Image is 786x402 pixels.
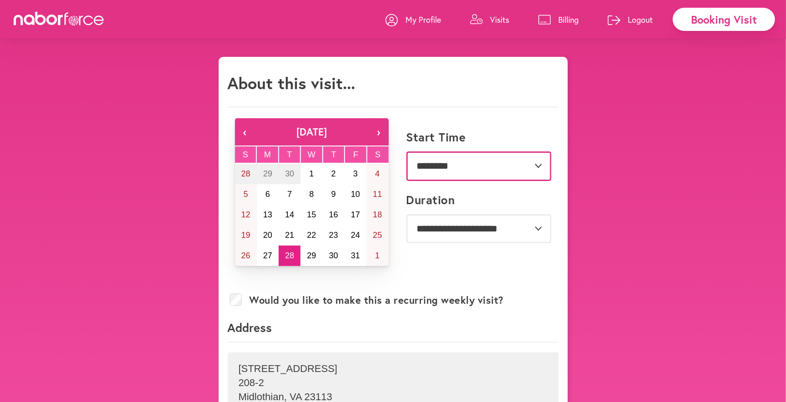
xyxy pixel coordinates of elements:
abbr: October 18, 2025 [373,210,382,219]
label: Would you like to make this a recurring weekly visit? [249,294,504,306]
abbr: October 8, 2025 [309,190,314,199]
abbr: October 20, 2025 [263,231,272,240]
button: October 3, 2025 [345,164,366,184]
abbr: October 2, 2025 [331,169,336,178]
button: October 29, 2025 [300,246,322,266]
button: October 14, 2025 [279,205,300,225]
button: October 21, 2025 [279,225,300,246]
abbr: October 13, 2025 [263,210,272,219]
abbr: Thursday [331,150,336,159]
abbr: September 30, 2025 [285,169,294,178]
abbr: October 4, 2025 [375,169,380,178]
abbr: October 22, 2025 [307,231,316,240]
abbr: September 29, 2025 [263,169,272,178]
button: October 6, 2025 [257,184,279,205]
button: October 7, 2025 [279,184,300,205]
p: Billing [558,14,579,25]
label: Start Time [406,130,466,144]
button: October 26, 2025 [235,246,257,266]
button: October 16, 2025 [323,205,345,225]
button: September 30, 2025 [279,164,300,184]
abbr: Sunday [243,150,248,159]
button: October 8, 2025 [300,184,322,205]
abbr: October 9, 2025 [331,190,336,199]
button: October 30, 2025 [323,246,345,266]
abbr: October 29, 2025 [307,251,316,260]
button: November 1, 2025 [366,246,388,266]
abbr: October 3, 2025 [353,169,358,178]
a: Billing [538,6,579,33]
button: October 31, 2025 [345,246,366,266]
button: October 9, 2025 [323,184,345,205]
abbr: October 17, 2025 [351,210,360,219]
abbr: October 28, 2025 [285,251,294,260]
abbr: October 25, 2025 [373,231,382,240]
abbr: October 19, 2025 [241,231,250,240]
button: ‹ [235,118,255,146]
button: October 20, 2025 [257,225,279,246]
abbr: October 27, 2025 [263,251,272,260]
abbr: October 21, 2025 [285,231,294,240]
button: October 15, 2025 [300,205,322,225]
p: Visits [490,14,509,25]
abbr: Saturday [375,150,380,159]
button: [DATE] [255,118,369,146]
button: October 17, 2025 [345,205,366,225]
div: Booking Visit [673,8,775,31]
button: October 24, 2025 [345,225,366,246]
abbr: October 16, 2025 [329,210,338,219]
abbr: September 28, 2025 [241,169,250,178]
abbr: October 1, 2025 [309,169,314,178]
abbr: Friday [353,150,358,159]
button: October 22, 2025 [300,225,322,246]
button: October 27, 2025 [257,246,279,266]
abbr: October 30, 2025 [329,251,338,260]
button: October 12, 2025 [235,205,257,225]
a: Logout [608,6,653,33]
p: [STREET_ADDRESS] [239,363,548,375]
button: October 13, 2025 [257,205,279,225]
abbr: October 10, 2025 [351,190,360,199]
abbr: October 14, 2025 [285,210,294,219]
button: October 28, 2025 [279,246,300,266]
abbr: October 5, 2025 [244,190,248,199]
a: My Profile [385,6,441,33]
button: October 5, 2025 [235,184,257,205]
button: October 25, 2025 [366,225,388,246]
button: September 29, 2025 [257,164,279,184]
button: October 2, 2025 [323,164,345,184]
abbr: October 6, 2025 [265,190,270,199]
button: September 28, 2025 [235,164,257,184]
abbr: October 24, 2025 [351,231,360,240]
button: October 10, 2025 [345,184,366,205]
abbr: October 12, 2025 [241,210,250,219]
abbr: October 23, 2025 [329,231,338,240]
button: October 18, 2025 [366,205,388,225]
abbr: October 15, 2025 [307,210,316,219]
p: My Profile [406,14,441,25]
abbr: October 11, 2025 [373,190,382,199]
button: October 4, 2025 [366,164,388,184]
button: October 1, 2025 [300,164,322,184]
button: October 23, 2025 [323,225,345,246]
p: Address [228,320,559,342]
label: Duration [406,193,455,207]
p: 208-2 [239,377,548,389]
button: October 11, 2025 [366,184,388,205]
h1: About this visit... [228,73,355,93]
abbr: November 1, 2025 [375,251,380,260]
abbr: October 31, 2025 [351,251,360,260]
abbr: Monday [264,150,271,159]
button: › [369,118,389,146]
button: October 19, 2025 [235,225,257,246]
abbr: October 7, 2025 [287,190,292,199]
p: Logout [628,14,653,25]
abbr: Tuesday [287,150,292,159]
abbr: October 26, 2025 [241,251,250,260]
a: Visits [470,6,509,33]
abbr: Wednesday [308,150,315,159]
